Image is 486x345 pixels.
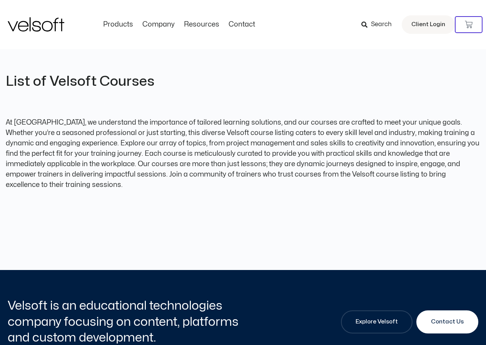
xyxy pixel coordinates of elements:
span: Explore Velsoft [356,317,398,327]
a: Search [361,18,397,31]
span: Search [371,20,392,30]
img: Velsoft Training Materials [8,17,64,32]
a: ContactMenu Toggle [224,20,260,29]
a: CompanyMenu Toggle [138,20,179,29]
a: Client Login [402,15,455,34]
a: Contact Us [416,310,478,333]
a: ResourcesMenu Toggle [179,20,224,29]
a: Explore Velsoft [341,310,413,333]
span: Client Login [411,20,445,30]
nav: Menu [99,20,260,29]
a: ProductsMenu Toggle [99,20,138,29]
span: Contact Us [431,317,464,327]
p: At [GEOGRAPHIC_DATA], we understand the importance of tailored learning solutions, and our course... [6,117,480,190]
h2: List of Velsoft Courses [6,73,241,91]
